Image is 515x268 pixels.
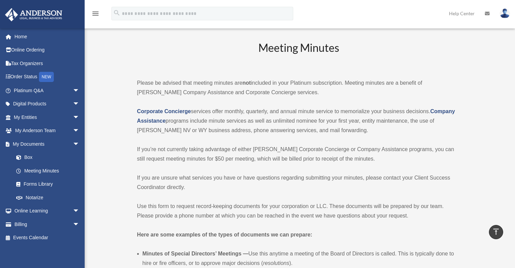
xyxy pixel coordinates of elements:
[9,164,86,178] a: Meeting Minutes
[137,232,313,238] strong: Here are some examples of the types of documents we can prepare:
[5,43,90,57] a: Online Ordering
[73,218,86,231] span: arrow_drop_down
[263,260,289,266] em: resolutions
[73,204,86,218] span: arrow_drop_down
[91,12,100,18] a: menu
[492,228,500,236] i: vertical_align_top
[137,40,461,68] h2: Meeting Minutes
[5,84,90,97] a: Platinum Q&Aarrow_drop_down
[242,80,251,86] strong: not
[143,251,249,256] b: Minutes of Special Directors’ Meetings —
[137,173,461,192] p: If you are unsure what services you have or have questions regarding submitting your minutes, ple...
[5,231,90,245] a: Events Calendar
[5,30,90,43] a: Home
[3,8,64,21] img: Anderson Advisors Platinum Portal
[5,204,90,218] a: Online Learningarrow_drop_down
[9,191,90,204] a: Notarize
[500,8,510,18] img: User Pic
[137,107,461,135] p: services offer monthly, quarterly, and annual minute service to memorialize your business decisio...
[137,108,455,124] a: Company Assistance
[73,84,86,98] span: arrow_drop_down
[5,57,90,70] a: Tax Organizers
[489,225,503,239] a: vertical_align_top
[73,137,86,151] span: arrow_drop_down
[5,124,90,138] a: My Anderson Teamarrow_drop_down
[5,137,90,151] a: My Documentsarrow_drop_down
[73,110,86,124] span: arrow_drop_down
[137,78,461,97] p: Please be advised that meeting minutes are included in your Platinum subscription. Meeting minute...
[9,178,90,191] a: Forms Library
[73,124,86,138] span: arrow_drop_down
[143,249,461,268] li: Use this anytime a meeting of the Board of Directors is called. This is typically done to hire or...
[5,110,90,124] a: My Entitiesarrow_drop_down
[91,9,100,18] i: menu
[73,97,86,111] span: arrow_drop_down
[5,70,90,84] a: Order StatusNEW
[5,97,90,111] a: Digital Productsarrow_drop_down
[137,108,191,114] a: Corporate Concierge
[137,145,461,164] p: If you’re not currently taking advantage of either [PERSON_NAME] Corporate Concierge or Company A...
[137,202,461,221] p: Use this form to request record-keeping documents for your corporation or LLC. These documents wi...
[5,218,90,231] a: Billingarrow_drop_down
[9,151,90,164] a: Box
[113,9,121,17] i: search
[39,72,54,82] div: NEW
